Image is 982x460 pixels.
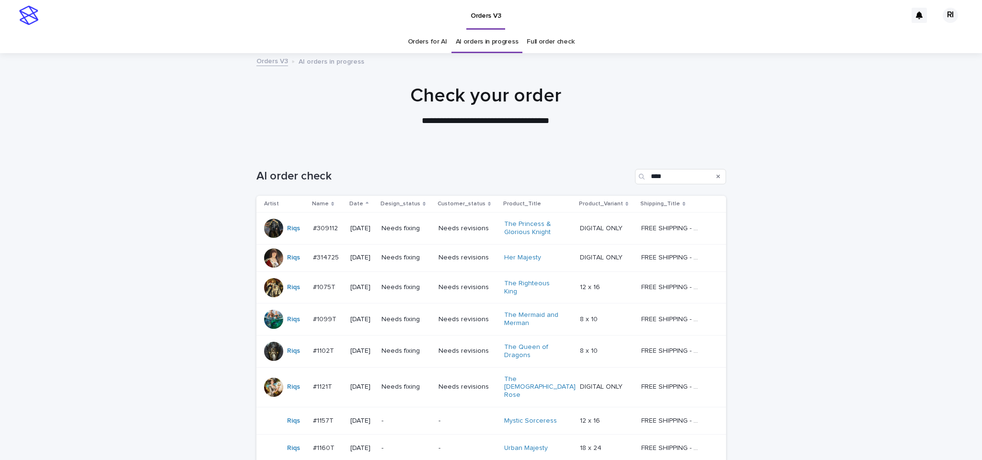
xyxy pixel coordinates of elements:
input: Search [635,169,726,184]
a: Mystic Sorceress [504,417,557,425]
div: RI [943,8,958,23]
tr: Riqs #314725#314725 [DATE]Needs fixingNeeds revisionsHer Majesty DIGITAL ONLYDIGITAL ONLY FREE SH... [256,244,726,271]
p: Needs fixing [381,315,431,324]
a: Riqs [287,283,300,292]
p: Needs revisions [439,383,497,391]
a: Riqs [287,347,300,355]
p: DIGITAL ONLY [580,381,624,391]
p: Needs revisions [439,347,497,355]
p: Product_Variant [579,199,623,209]
p: FREE SHIPPING - preview in 1-2 business days, after your approval delivery will take 5-10 b.d. [641,314,703,324]
a: Riqs [287,444,300,452]
a: Orders V3 [256,55,288,66]
p: - [439,417,497,425]
p: DIGITAL ONLY [580,223,624,233]
p: Needs revisions [439,224,497,233]
p: 8 x 10 [580,314,600,324]
p: Date [349,199,363,209]
p: Needs fixing [381,254,431,262]
p: #1121T [313,381,334,391]
tr: Riqs #1099T#1099T [DATE]Needs fixingNeeds revisionsThe Mermaid and Merman 8 x 108 x 10 FREE SHIPP... [256,303,726,336]
a: Riqs [287,224,300,233]
p: Design_status [381,199,420,209]
p: #314725 [313,252,341,262]
p: [DATE] [350,417,374,425]
a: AI orders in progress [456,31,519,53]
p: Needs fixing [381,383,431,391]
a: The Queen of Dragons [504,343,564,359]
p: #1102T [313,345,336,355]
a: Riqs [287,417,300,425]
p: #309112 [313,223,340,233]
p: Shipping_Title [640,199,680,209]
h1: AI order check [256,169,631,183]
p: - [439,444,497,452]
p: 18 x 24 [580,442,603,452]
h1: Check your order [251,84,720,107]
a: Riqs [287,315,300,324]
p: - [381,444,431,452]
tr: Riqs #1075T#1075T [DATE]Needs fixingNeeds revisionsThe Righteous King 12 x 1612 x 16 FREE SHIPPIN... [256,271,726,303]
p: FREE SHIPPING - preview in 1-2 business days, after your approval delivery will take 5-10 b.d. [641,281,703,292]
p: [DATE] [350,315,374,324]
p: Customer_status [438,199,485,209]
a: Orders for AI [408,31,447,53]
p: DIGITAL ONLY [580,252,624,262]
a: Urban Majesty [504,444,548,452]
p: Needs fixing [381,283,431,292]
p: - [381,417,431,425]
p: #1157T [313,415,335,425]
p: Needs revisions [439,315,497,324]
p: Artist [264,199,279,209]
a: Riqs [287,254,300,262]
p: #1160T [313,442,336,452]
p: FREE SHIPPING - preview in 1-2 business days, after your approval delivery will take 5-10 b.d. [641,415,703,425]
p: #1075T [313,281,337,292]
tr: Riqs #1121T#1121T [DATE]Needs fixingNeeds revisionsThe [DEMOGRAPHIC_DATA] Rose DIGITAL ONLYDIGITA... [256,367,726,407]
p: Product_Title [503,199,541,209]
a: The Righteous King [504,280,564,296]
p: [DATE] [350,383,374,391]
p: 12 x 16 [580,281,602,292]
p: 8 x 10 [580,345,600,355]
tr: Riqs #1102T#1102T [DATE]Needs fixingNeeds revisionsThe Queen of Dragons 8 x 108 x 10 FREE SHIPPIN... [256,335,726,367]
p: Name [312,199,329,209]
p: FREE SHIPPING - preview in 1-2 business days, after your approval delivery will take 5-10 b.d. [641,442,703,452]
p: FREE SHIPPING - preview in 1-2 business days, after your approval delivery will take 5-10 b.d. [641,252,703,262]
a: The Princess & Glorious Knight [504,220,564,236]
p: Needs fixing [381,224,431,233]
p: FREE SHIPPING - preview in 1-2 business days, after your approval delivery will take 5-10 b.d. [641,345,703,355]
a: Full order check [527,31,574,53]
p: #1099T [313,314,338,324]
img: stacker-logo-s-only.png [19,6,38,25]
a: The [DEMOGRAPHIC_DATA] Rose [504,375,576,399]
p: Needs fixing [381,347,431,355]
tr: Riqs #1157T#1157T [DATE]--Mystic Sorceress 12 x 1612 x 16 FREE SHIPPING - preview in 1-2 business... [256,407,726,434]
a: Riqs [287,383,300,391]
p: [DATE] [350,283,374,292]
p: 12 x 16 [580,415,602,425]
p: [DATE] [350,444,374,452]
p: FREE SHIPPING - preview in 1-2 business days, after your approval delivery will take 5-10 b.d. [641,381,703,391]
tr: Riqs #309112#309112 [DATE]Needs fixingNeeds revisionsThe Princess & Glorious Knight DIGITAL ONLYD... [256,213,726,245]
p: Needs revisions [439,254,497,262]
a: Her Majesty [504,254,541,262]
p: AI orders in progress [299,56,364,66]
p: Needs revisions [439,283,497,292]
p: [DATE] [350,224,374,233]
p: [DATE] [350,347,374,355]
a: The Mermaid and Merman [504,311,564,327]
p: FREE SHIPPING - preview in 1-2 business days, after your approval delivery will take 5-10 b.d., l... [641,223,703,233]
p: [DATE] [350,254,374,262]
